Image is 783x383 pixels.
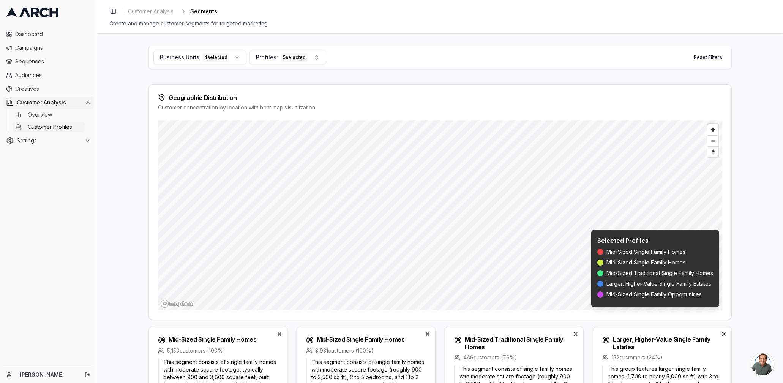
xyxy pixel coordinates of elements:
[256,53,308,62] div: Profiles:
[3,69,94,81] a: Audiences
[17,99,82,106] span: Customer Analysis
[315,347,374,355] span: 3,931 customers ( 100 %)
[160,299,194,308] a: Mapbox homepage
[202,53,229,62] div: 4 selected
[128,8,174,15] span: Customer Analysis
[606,269,713,277] span: Mid-Sized Traditional Single Family Homes
[190,8,217,15] span: Segments
[706,147,719,157] span: Reset bearing to north
[158,94,722,101] div: Geographic Distribution
[160,54,201,61] span: Business Units:
[707,124,718,135] button: Zoom in
[15,58,91,65] span: Sequences
[463,354,517,361] span: 466 customers ( 76 %)
[158,120,722,310] canvas: Map
[169,336,256,343] h3: Mid-Sized Single Family Homes
[606,248,685,256] span: Mid-Sized Single Family Homes
[719,329,728,339] button: Deselect profile
[751,353,774,375] a: Open chat
[125,6,177,17] a: Customer Analysis
[17,137,82,144] span: Settings
[3,135,94,147] button: Settings
[13,109,85,120] a: Overview
[3,28,94,40] a: Dashboard
[707,146,718,157] button: Reset bearing to north
[3,97,94,109] button: Customer Analysis
[275,329,284,339] button: Deselect profile
[606,280,711,288] span: Larger, Higher-Value Single Family Estates
[611,354,663,361] span: 152 customers ( 24 %)
[15,44,91,52] span: Campaigns
[707,136,718,146] span: Zoom out
[3,83,94,95] a: Creatives
[158,104,722,111] div: Customer concentration by location with heat map visualization
[13,122,85,132] a: Customer Profiles
[82,369,93,380] button: Log out
[606,291,702,298] span: Mid-Sized Single Family Opportunities
[597,236,713,245] h3: Selected Profiles
[281,53,308,62] div: 5 selected
[167,347,225,355] span: 5,150 customers ( 100 %)
[125,6,217,17] nav: breadcrumb
[28,111,52,119] span: Overview
[707,135,718,146] button: Zoom out
[153,51,246,64] button: Business Units:4selected
[465,336,571,351] h3: Mid-Sized Traditional Single Family Homes
[606,259,685,266] span: Mid-Sized Single Family Homes
[109,20,771,27] div: Create and manage customer segments for targeted marketing
[571,329,580,339] button: Deselect profile
[28,123,72,131] span: Customer Profiles
[15,85,91,93] span: Creatives
[15,30,91,38] span: Dashboard
[613,336,719,351] h3: Larger, Higher-Value Single Family Estates
[15,71,91,79] span: Audiences
[3,42,94,54] a: Campaigns
[317,336,404,343] h3: Mid-Sized Single Family Homes
[423,329,432,339] button: Deselect profile
[3,55,94,68] a: Sequences
[689,51,727,63] button: Reset Filters
[20,371,76,378] a: [PERSON_NAME]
